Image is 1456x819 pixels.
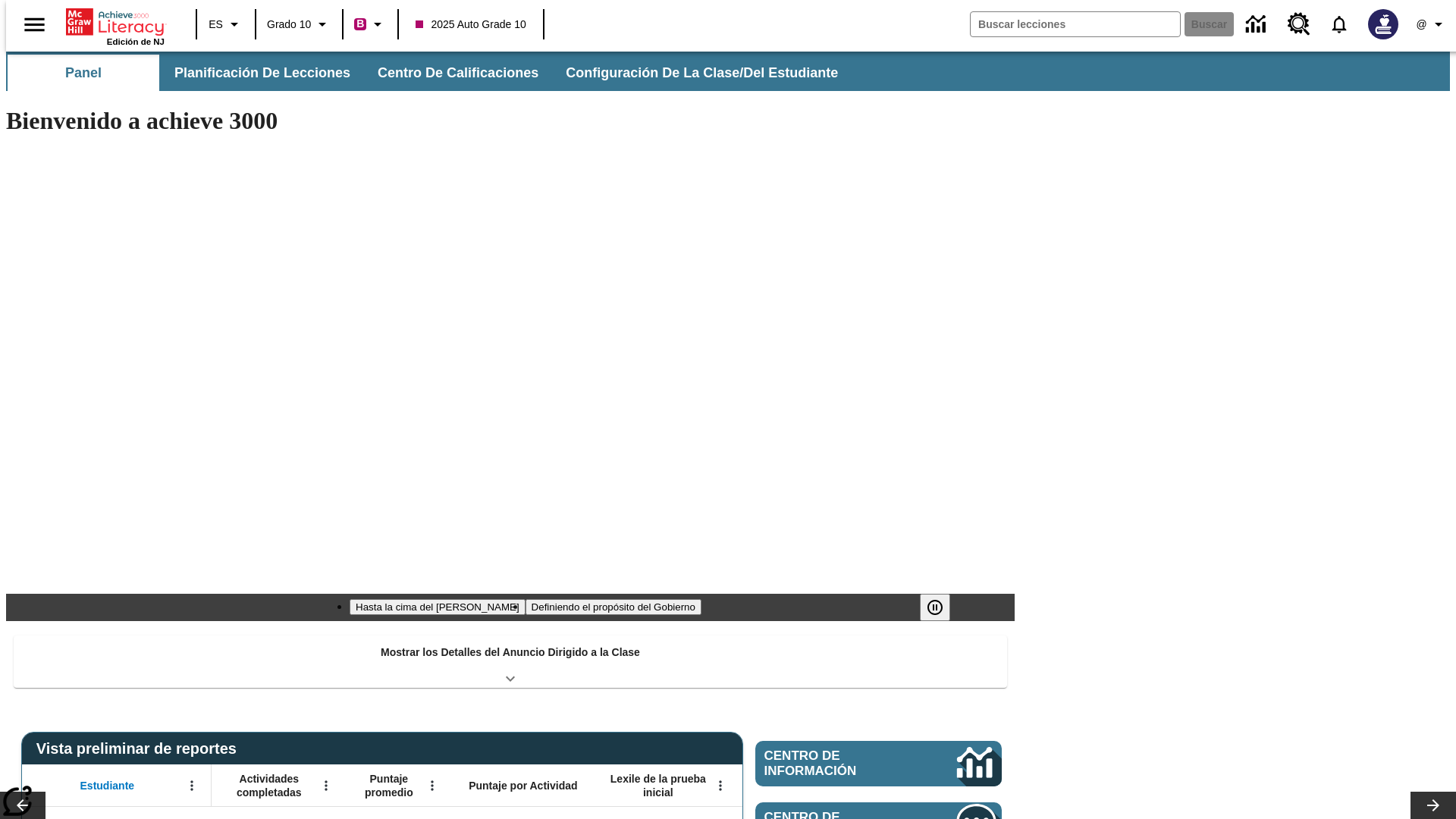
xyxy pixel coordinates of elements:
[6,52,1450,91] div: Subbarra de navegación
[107,37,165,46] span: Edición de NJ
[755,741,1002,786] a: Centro de información
[66,5,165,46] div: Portada
[8,55,159,91] button: Panel
[353,772,425,799] span: Puntaje promedio
[202,11,250,38] button: Lenguaje: ES, Selecciona un idioma
[1319,5,1359,44] a: Notificaciones
[1359,5,1407,44] button: Escoja un nuevo avatar
[920,594,950,621] button: Pausar
[526,599,701,615] button: Diapositiva 2 Definiendo el propósito del Gobierno
[6,107,1015,135] h1: Bienvenido a achieve 3000
[1237,4,1279,45] a: Centro de información
[219,772,319,799] span: Actividades completadas
[356,14,364,33] span: B
[14,635,1007,688] div: Mostrar los Detalles del Anuncio Dirigido a la Clase
[66,7,165,37] a: Portada
[162,55,362,91] button: Planificación de lecciones
[416,17,526,33] span: 2025 Auto Grade 10
[764,748,906,779] span: Centro de información
[709,774,732,797] button: Abrir menú
[920,594,965,621] div: Pausar
[267,17,311,33] span: Grado 10
[180,774,203,797] button: Abrir menú
[1368,9,1398,39] img: Avatar
[603,772,714,799] span: Lexile de la prueba inicial
[366,55,551,91] button: Centro de calificaciones
[6,55,852,91] div: Subbarra de navegación
[315,774,337,797] button: Abrir menú
[554,55,850,91] button: Configuración de la clase/del estudiante
[261,11,337,38] button: Grado: Grado 10, Elige un grado
[971,12,1180,36] input: Buscar campo
[1407,11,1456,38] button: Perfil/Configuración
[348,11,393,38] button: Boost El color de la clase es rojo violeta. Cambiar el color de la clase.
[209,17,223,33] span: ES
[1410,792,1456,819] button: Carrusel de lecciones, seguir
[1279,4,1319,45] a: Centro de recursos, Se abrirá en una pestaña nueva.
[80,779,135,792] span: Estudiante
[469,779,577,792] span: Puntaje por Actividad
[421,774,444,797] button: Abrir menú
[381,645,640,661] p: Mostrar los Detalles del Anuncio Dirigido a la Clase
[1416,17,1426,33] span: @
[350,599,526,615] button: Diapositiva 1 Hasta la cima del monte Tai
[36,740,244,758] span: Vista preliminar de reportes
[12,2,57,47] button: Abrir el menú lateral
